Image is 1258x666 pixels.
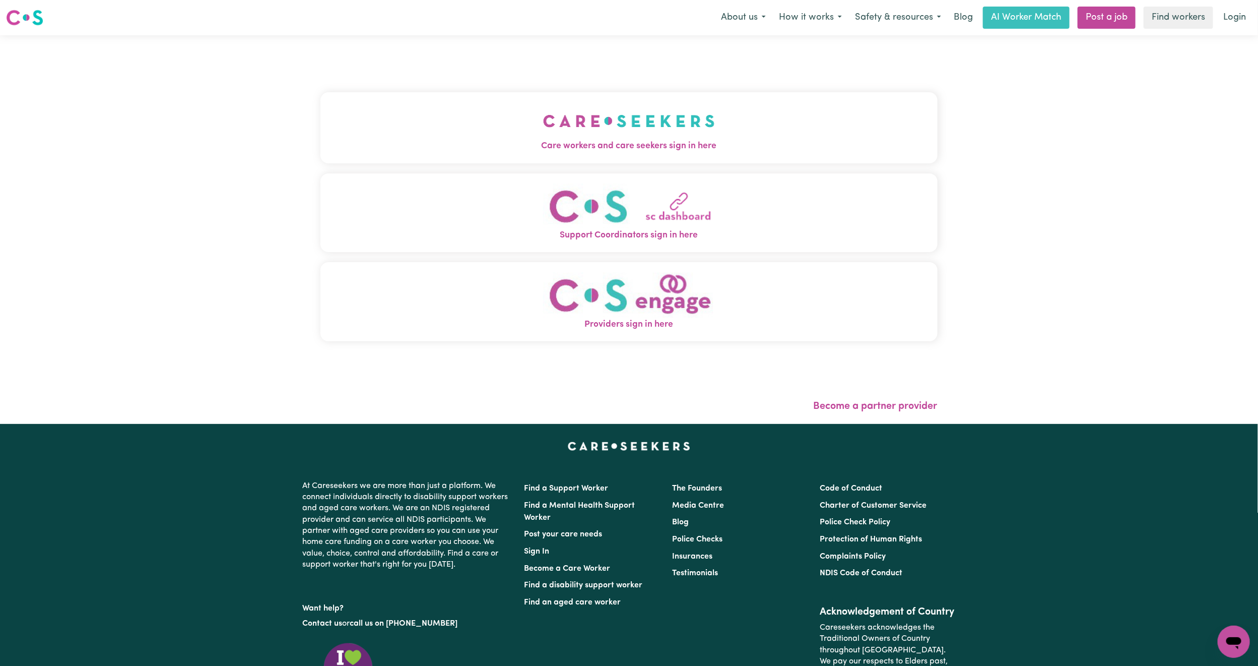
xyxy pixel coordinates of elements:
a: Find a Mental Health Support Worker [524,502,635,522]
p: or [303,614,512,633]
button: Safety & resources [848,7,948,28]
a: Testimonials [672,569,718,577]
a: Blog [672,518,689,526]
a: Police Check Policy [820,518,890,526]
a: Find workers [1144,7,1213,29]
button: Support Coordinators sign in here [320,173,938,253]
button: How it works [772,7,848,28]
a: Complaints Policy [820,553,886,561]
a: call us on [PHONE_NUMBER] [350,620,458,628]
a: Find a Support Worker [524,485,609,493]
a: The Founders [672,485,722,493]
span: Support Coordinators sign in here [320,229,938,242]
span: Providers sign in here [320,318,938,331]
a: Become a partner provider [814,401,938,411]
a: Post your care needs [524,530,603,538]
button: About us [714,7,772,28]
a: Blog [948,7,979,29]
button: Care workers and care seekers sign in here [320,92,938,163]
h2: Acknowledgement of Country [820,606,955,618]
a: Careseekers logo [6,6,43,29]
a: AI Worker Match [983,7,1070,29]
a: Post a job [1078,7,1136,29]
a: Media Centre [672,502,724,510]
p: At Careseekers we are more than just a platform. We connect individuals directly to disability su... [303,476,512,575]
a: Find a disability support worker [524,581,643,589]
a: Find an aged care worker [524,598,621,607]
a: Login [1217,7,1252,29]
a: Become a Care Worker [524,565,611,573]
iframe: Button to launch messaging window, conversation in progress [1218,626,1250,658]
a: Contact us [303,620,343,628]
a: Careseekers home page [568,442,690,450]
a: Police Checks [672,535,722,543]
img: Careseekers logo [6,9,43,27]
a: Sign In [524,548,550,556]
a: NDIS Code of Conduct [820,569,902,577]
a: Insurances [672,553,712,561]
a: Charter of Customer Service [820,502,926,510]
button: Providers sign in here [320,262,938,341]
p: Want help? [303,599,512,614]
span: Care workers and care seekers sign in here [320,140,938,153]
a: Code of Conduct [820,485,882,493]
a: Protection of Human Rights [820,535,922,543]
